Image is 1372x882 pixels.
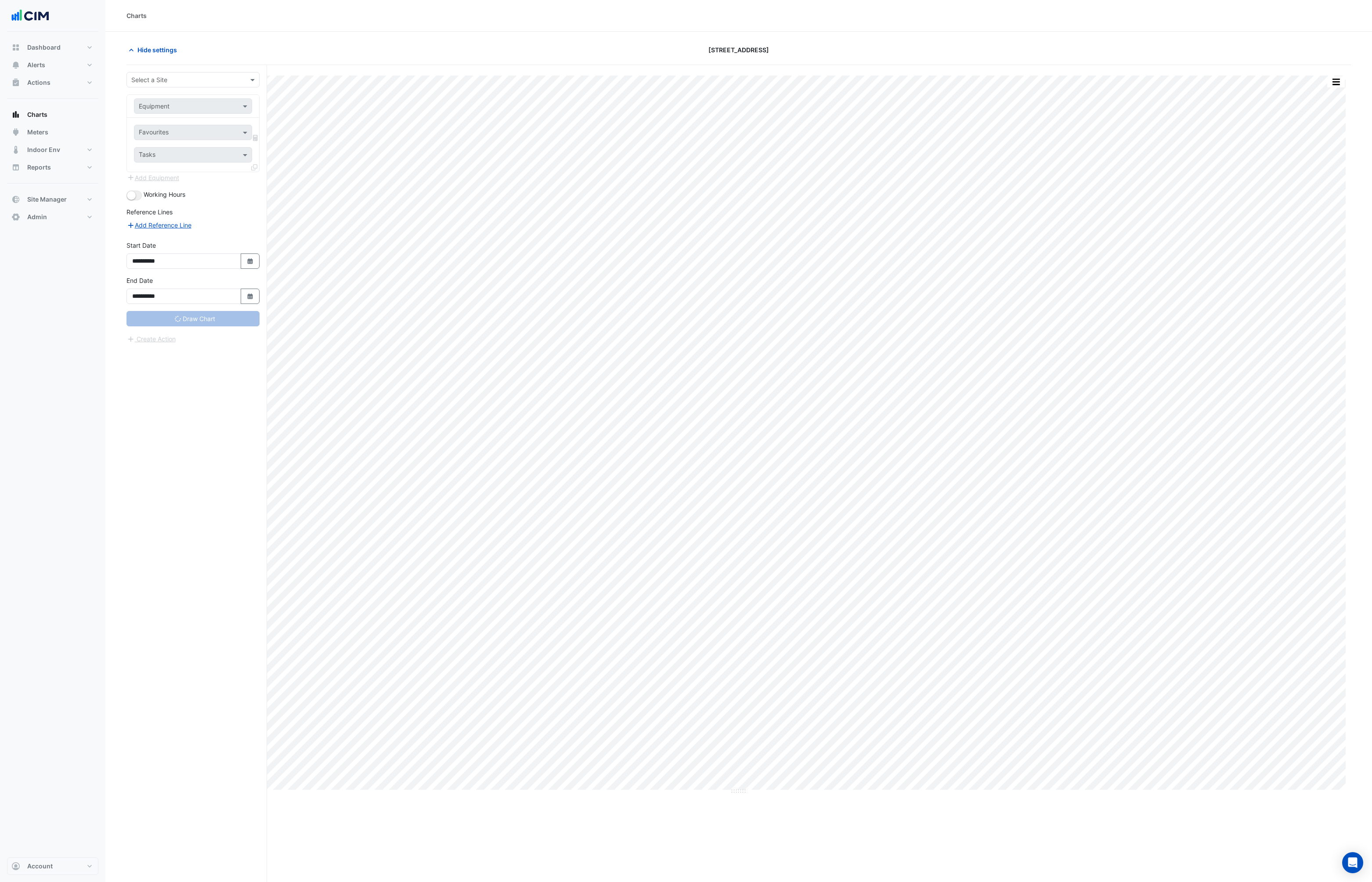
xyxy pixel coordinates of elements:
span: Hide settings [137,45,177,54]
button: Meters [7,123,98,141]
button: Hide settings [126,42,183,58]
button: Alerts [7,56,98,74]
button: Indoor Env [7,141,98,159]
span: Charts [27,110,47,119]
span: Admin [27,213,47,221]
button: Admin [7,208,98,226]
fa-icon: Select Date [246,293,254,300]
span: Reports [27,163,51,172]
span: Indoor Env [27,145,60,154]
app-icon: Reports [11,163,20,172]
span: Working Hours [144,191,185,198]
app-icon: Actions [11,78,20,87]
app-icon: Meters [11,128,20,137]
img: Company Logo [11,7,50,25]
button: Add Reference Line [126,220,192,230]
span: Actions [27,78,51,87]
span: [STREET_ADDRESS] [708,45,769,54]
button: Site Manager [7,191,98,208]
button: Account [7,857,98,875]
span: Account [27,862,53,871]
app-icon: Charts [11,110,20,119]
div: Tasks [137,150,155,161]
span: Site Manager [27,195,67,204]
button: Dashboard [7,39,98,56]
button: Charts [7,106,98,123]
span: Meters [27,128,48,137]
app-icon: Admin [11,213,20,221]
span: Dashboard [27,43,61,52]
fa-icon: Select Date [246,257,254,265]
label: Start Date [126,241,156,250]
app-escalated-ticket-create-button: Please wait for charts to finish loading [126,334,176,342]
span: Alerts [27,61,45,69]
button: Actions [7,74,98,91]
span: Choose Function [252,134,260,141]
app-icon: Alerts [11,61,20,69]
div: Favourites [137,127,169,139]
app-icon: Dashboard [11,43,20,52]
span: Clone Favourites and Tasks from this Equipment to other Equipment [251,163,257,171]
app-icon: Indoor Env [11,145,20,154]
button: Reports [7,159,98,176]
div: Charts [126,11,147,20]
label: End Date [126,276,153,285]
div: Open Intercom Messenger [1342,852,1363,873]
button: More Options [1327,76,1345,87]
label: Reference Lines [126,207,173,217]
app-icon: Site Manager [11,195,20,204]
